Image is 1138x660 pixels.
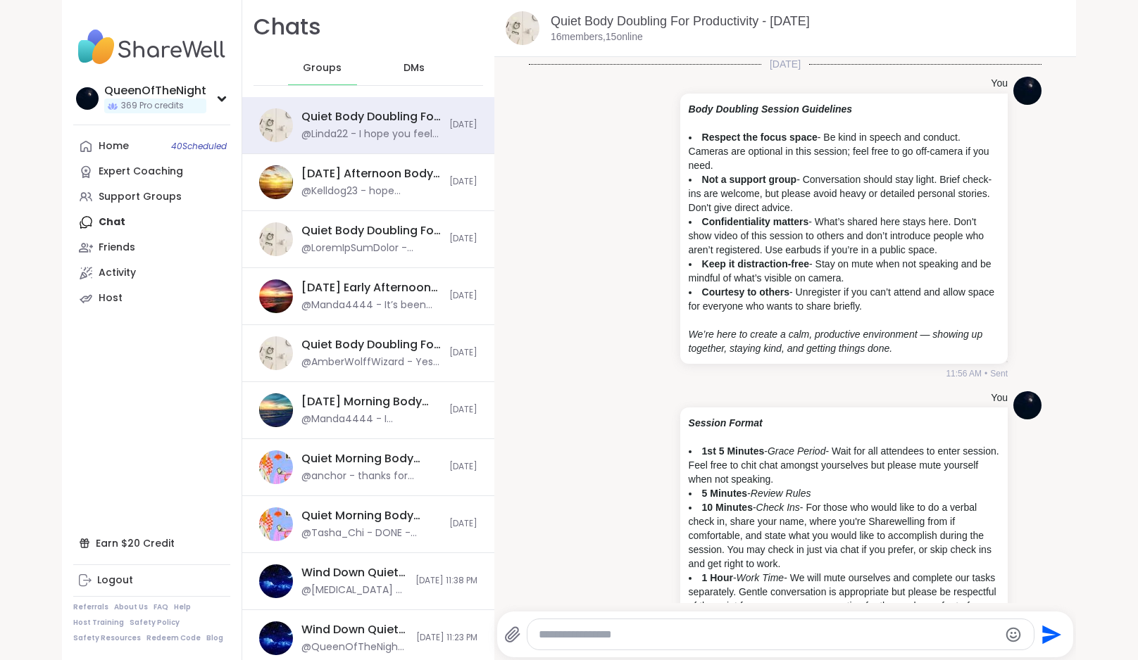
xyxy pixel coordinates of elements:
[301,622,408,637] div: Wind Down Quiet Body Doubling - [DATE]
[415,575,477,587] span: [DATE] 11:38 PM
[946,367,982,380] span: 11:56 AM
[301,640,408,654] div: @QueenOfTheNight - Huh! That’s definitely not as mysterious
[702,572,733,583] strong: 1 Hour
[171,141,227,152] span: 40 Scheduled
[301,469,441,483] div: @anchor - thanks for hosting [PERSON_NAME]
[73,23,230,72] img: ShareWell Nav Logo
[991,77,1008,91] h4: You
[301,526,441,540] div: @Tasha_Chi - DONE - breakfast DONE - take meds DONE - BCR Review: Organize support documentation
[73,568,230,593] a: Logout
[114,602,148,612] a: About Us
[689,285,999,313] li: - Unregister if you can’t attend and allow space for everyone who wants to share briefly.
[449,119,477,131] span: [DATE]
[301,223,441,239] div: Quiet Body Doubling For Productivity - [DATE]
[104,83,206,99] div: QueenOfTheNight
[73,235,230,260] a: Friends
[689,329,983,354] em: We’re here to create a calm, productive environment — showing up together, staying kind, and gett...
[301,184,441,198] div: @Kelldog23 - hope everyone has a good day
[404,61,425,75] span: DMs
[768,445,825,457] em: Grace Period
[99,266,136,280] div: Activity
[206,633,223,643] a: Blog
[449,233,477,245] span: [DATE]
[73,633,141,643] a: Safety Resources
[303,61,342,75] span: Groups
[301,127,441,141] div: @Linda22 - I hope you feel better soon!
[259,621,293,655] img: Wind Down Quiet Body Doubling - Thursday, Oct 09
[1005,626,1022,643] button: Emoji picker
[702,445,765,457] strong: 1st 5 Minutes
[259,165,293,199] img: Friday Afternoon Body Double Buddies, Oct 10
[301,451,441,467] div: Quiet Morning Body Doubling For Productivity, [DATE]
[449,290,477,302] span: [DATE]
[73,531,230,556] div: Earn $20 Credit
[99,139,129,153] div: Home
[689,215,999,257] li: - What’s shared here stays here. Don't show video of this session to others and don’t introduce p...
[301,394,441,410] div: [DATE] Morning Body Double Buddies, [DATE]
[174,602,191,612] a: Help
[737,572,784,583] em: Work Time
[301,583,407,597] div: @[MEDICAL_DATA] - thanks for hosting, [PERSON_NAME]. i'm wide awake for some reason tonight, so h...
[259,222,293,256] img: Quiet Body Doubling For Productivity - Friday, Oct 10
[551,14,810,28] a: Quiet Body Doubling For Productivity - [DATE]
[99,241,135,255] div: Friends
[702,132,818,143] strong: Respect the focus space
[689,172,999,215] li: - Conversation should stay light. Brief check-ins are welcome, but please avoid heavy or detailed...
[73,159,230,184] a: Expert Coaching
[301,355,441,369] div: @AmberWolffWizard - Yes i mean ambee
[301,166,441,182] div: [DATE] Afternoon Body Double Buddies, [DATE]
[73,184,230,210] a: Support Groups
[259,279,293,313] img: Friday Early Afternoon Body Double Buddies, Oct 10
[76,87,99,110] img: QueenOfTheNight
[702,216,809,227] strong: Confidentiality matters
[689,130,999,172] li: - Be kind in speech and conduct. Cameras are optional in this session; feel free to go off-camera...
[702,286,789,298] strong: Courtesy to others
[301,241,441,255] div: @LoremIpSumDolor - ***Sitamet Consec*** - **2ad 4 Elitsed** - *Doeiu Tempor* - Inci utl etd magna...
[449,176,477,188] span: [DATE]
[756,502,800,513] em: Check Ins
[506,11,539,45] img: Quiet Body Doubling For Productivity - Friday, Oct 10
[130,618,180,628] a: Safety Policy
[73,618,124,628] a: Host Training
[99,190,182,204] div: Support Groups
[121,100,184,112] span: 369 Pro credits
[702,502,753,513] strong: 10 Minutes
[301,508,441,523] div: Quiet Morning Body Doubling For Productivity, [DATE]
[1013,77,1042,105] img: https://sharewell-space-live.sfo3.digitaloceanspaces.com/user-generated/d7277878-0de6-43a2-a937-4...
[991,391,1008,405] h4: You
[990,367,1008,380] span: Sent
[73,134,230,159] a: Home40Scheduled
[259,450,293,484] img: Quiet Morning Body Doubling For Productivity, Oct 10
[689,571,999,641] li: - - We will mute ourselves and complete our tasks separately. Gentle conversation is appropriate ...
[73,260,230,286] a: Activity
[99,165,183,179] div: Expert Coaching
[301,337,441,353] div: Quiet Body Doubling For Productivity - [DATE]
[689,500,999,571] li: - - For those who would like to do a verbal check in, share your name, where you're Sharewelling ...
[689,417,763,429] strong: Session Format
[551,30,643,44] p: 16 members, 15 online
[99,291,123,305] div: Host
[751,488,811,499] em: Review Rules
[259,336,293,370] img: Quiet Body Doubling For Productivity - Thursday, Oct 09
[301,109,441,125] div: Quiet Body Doubling For Productivity - [DATE]
[254,11,321,43] h1: Chats
[702,488,748,499] strong: 5 Minutes
[702,174,797,185] strong: Not a support group
[259,393,293,427] img: Friday Morning Body Double Buddies, Oct 10
[449,404,477,416] span: [DATE]
[259,108,293,142] img: Quiet Body Doubling For Productivity - Friday, Oct 10
[301,565,407,580] div: Wind Down Quiet Body Doubling - [DATE]
[449,461,477,473] span: [DATE]
[301,280,441,296] div: [DATE] Early Afternoon Body Double Buddies, [DATE]
[301,298,441,312] div: @Manda4444 - It’s been extra nice to have company since I’m sick
[689,257,999,285] li: - Stay on mute when not speaking and be mindful of what’s visible on camera.
[73,602,108,612] a: Referrals
[449,518,477,530] span: [DATE]
[416,632,477,644] span: [DATE] 11:23 PM
[539,628,999,642] textarea: Type your message
[702,258,809,269] strong: Keep it distraction-free
[301,412,441,426] div: @Manda4444 - I appreciate it as well! Thank u all!
[154,602,168,612] a: FAQ
[761,57,809,71] span: [DATE]
[689,486,999,500] li: -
